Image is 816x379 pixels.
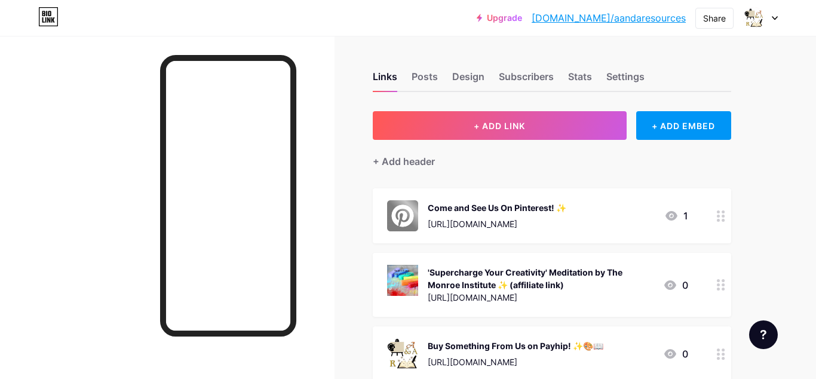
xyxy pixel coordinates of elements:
[428,340,603,352] div: Buy Something From Us on Payhip! ✨🎨📖
[373,69,397,91] div: Links
[568,69,592,91] div: Stats
[387,265,418,296] img: 'Supercharge Your Creativity' Meditation by The Monroe Institute ✨ (affiliate link)
[428,356,603,368] div: [URL][DOMAIN_NAME]
[412,69,438,91] div: Posts
[499,69,554,91] div: Subscribers
[663,347,688,361] div: 0
[703,12,726,25] div: Share
[532,11,686,25] a: [DOMAIN_NAME]/aandaresources
[743,7,765,29] img: aandaresources
[452,69,484,91] div: Design
[477,13,522,23] a: Upgrade
[636,111,731,140] div: + ADD EMBED
[428,201,566,214] div: Come and See Us On Pinterest! ✨
[664,209,688,223] div: 1
[387,338,418,369] img: Buy Something From Us on Payhip! ✨🎨📖
[373,111,627,140] button: + ADD LINK
[474,121,525,131] span: + ADD LINK
[387,200,418,231] img: Come and See Us On Pinterest! ✨
[428,218,566,230] div: [URL][DOMAIN_NAME]
[428,291,654,304] div: [URL][DOMAIN_NAME]
[663,278,688,292] div: 0
[373,154,435,169] div: + Add header
[606,69,645,91] div: Settings
[428,266,654,291] div: 'Supercharge Your Creativity' Meditation by The Monroe Institute ✨ (affiliate link)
